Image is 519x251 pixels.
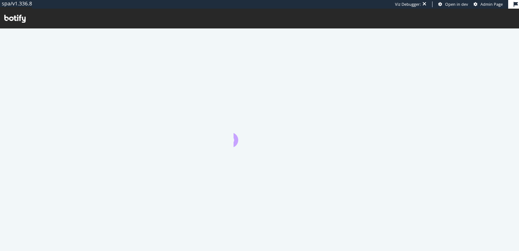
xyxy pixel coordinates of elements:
[438,1,468,7] a: Open in dev
[234,121,285,147] div: animation
[474,1,503,7] a: Admin Page
[395,1,421,7] div: Viz Debugger:
[480,1,503,7] span: Admin Page
[445,1,468,7] span: Open in dev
